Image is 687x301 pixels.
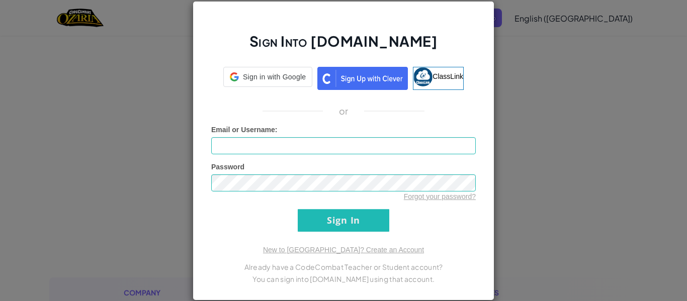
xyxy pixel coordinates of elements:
span: Email or Username [211,126,275,134]
p: or [339,105,349,117]
img: clever_sso_button@2x.png [317,67,408,90]
a: New to [GEOGRAPHIC_DATA]? Create an Account [263,246,424,254]
a: Forgot your password? [404,192,476,200]
span: Password [211,163,244,171]
div: Sign in with Google [223,67,312,87]
h2: Sign Into [DOMAIN_NAME] [211,32,476,61]
img: classlink-logo-small.png [413,67,433,86]
span: ClassLink [433,72,463,80]
p: Already have a CodeCombat Teacher or Student account? [211,261,476,273]
p: You can sign into [DOMAIN_NAME] using that account. [211,273,476,285]
input: Sign In [298,209,389,232]
label: : [211,125,278,135]
a: Sign in with Google [223,67,312,90]
span: Sign in with Google [243,72,306,82]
